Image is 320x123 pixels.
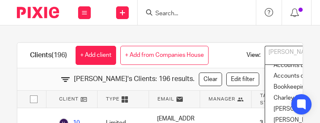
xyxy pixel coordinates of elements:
[260,92,290,106] span: Task Status
[76,46,116,65] a: + Add client
[59,95,79,103] span: Client
[226,73,259,86] a: Edit filter
[155,10,231,18] input: Search
[26,91,42,107] input: Select all
[209,95,235,103] span: Manager
[17,7,59,18] img: Pixie
[106,95,119,103] span: Type
[74,74,195,84] span: [PERSON_NAME]'s Clients: 196 results.
[30,51,67,60] h1: Clients
[157,95,174,103] span: Email
[199,73,222,86] a: Clear
[120,46,209,65] a: + Add from Companies House
[52,52,67,59] span: (196)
